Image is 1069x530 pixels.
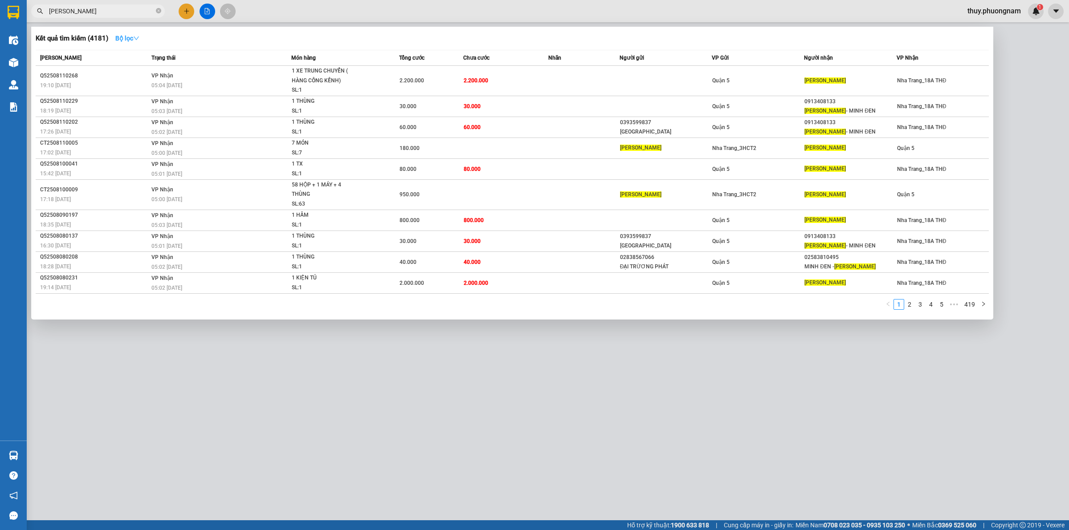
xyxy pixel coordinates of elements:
img: warehouse-icon [9,80,18,89]
span: Nha Trang_18A THĐ [897,259,947,265]
span: 30.000 [400,103,416,109]
div: Q52508090197 [40,210,149,220]
div: 1 HẦM [292,210,359,220]
span: 05:02 [DATE] [151,285,182,291]
span: Nha Trang_18A THĐ [897,217,947,223]
li: Next Page [978,299,989,310]
span: Món hàng [291,55,316,61]
span: 18:19 [DATE] [40,108,71,114]
img: logo-vxr [8,6,19,19]
span: Nha Trang_18A THĐ [897,280,947,286]
span: Quận 5 [712,217,730,223]
span: VP Nhận [151,140,173,146]
li: 2 [904,299,915,310]
span: down [133,35,139,41]
span: [PERSON_NAME] [804,217,846,223]
span: Nha Trang_3HCT2 [712,191,756,198]
div: SL: 7 [292,148,359,158]
span: 17:18 [DATE] [40,196,71,202]
span: 30.000 [400,238,416,244]
span: Nha Trang_3HCT2 [712,145,756,151]
span: 40.000 [400,259,416,265]
li: 3 [915,299,926,310]
span: 60.000 [400,124,416,130]
h3: Kết quả tìm kiếm ( 4181 ) [36,34,108,43]
span: ••• [947,299,961,310]
span: 17:26 [DATE] [40,129,71,135]
span: Quận 5 [712,259,730,265]
span: VP Nhận [151,254,173,260]
span: VP Nhận [151,275,173,281]
span: [PERSON_NAME] [804,129,846,135]
input: Tìm tên, số ĐT hoặc mã đơn [49,6,154,16]
span: [PERSON_NAME] [804,279,846,286]
button: left [883,299,894,310]
span: Người gửi [620,55,644,61]
span: Nha Trang_18A THĐ [897,103,947,109]
div: Q52508080231 [40,273,149,283]
span: VP Nhận [151,73,173,79]
span: 950.000 [400,191,420,198]
span: Quận 5 [712,166,730,172]
span: question-circle [9,471,18,480]
div: 0393599837 [620,232,711,241]
span: 18:35 [DATE] [40,222,71,228]
span: 19:14 [DATE] [40,284,71,291]
img: warehouse-icon [9,451,18,460]
img: solution-icon [9,102,18,112]
span: VP Nhận [151,98,173,105]
div: [GEOGRAPHIC_DATA] [620,241,711,251]
span: Quận 5 [712,77,730,84]
span: 800.000 [400,217,420,223]
span: 16:30 [DATE] [40,243,71,249]
span: close-circle [156,8,161,13]
span: Tổng cước [399,55,424,61]
span: Quận 5 [712,103,730,109]
a: 2 [905,299,914,309]
div: SL: 1 [292,127,359,137]
a: 5 [937,299,947,309]
a: 4 [926,299,936,309]
div: [GEOGRAPHIC_DATA] [620,127,711,137]
span: left [885,301,891,307]
span: 30.000 [464,103,481,109]
div: 1 THÙNG [292,252,359,262]
li: Next 5 Pages [947,299,961,310]
li: 1 [894,299,904,310]
button: Bộ lọcdown [108,31,147,45]
span: notification [9,491,18,500]
a: 3 [915,299,925,309]
li: 419 [961,299,978,310]
div: 0913408133 [804,97,896,106]
span: 05:00 [DATE] [151,196,182,202]
div: 1 KIỆN TỦ [292,273,359,283]
span: Trạng thái [151,55,175,61]
div: Q52508080137 [40,231,149,241]
div: SL: 1 [292,283,359,293]
div: SL: 1 [292,220,359,230]
span: 80.000 [400,166,416,172]
a: 419 [962,299,978,309]
span: Nha Trang_18A THĐ [897,77,947,84]
span: [PERSON_NAME] [40,55,82,61]
span: VP Nhận [151,186,173,193]
span: Chưa cước [463,55,490,61]
span: 2.000.000 [464,280,488,286]
span: 180.000 [400,145,420,151]
div: CT2508110005 [40,138,149,148]
span: [PERSON_NAME] [804,191,846,198]
span: [PERSON_NAME] [804,243,846,249]
div: 1 THÙNG [292,117,359,127]
span: 18:28 [DATE] [40,263,71,270]
span: 2.200.000 [464,77,488,84]
li: 5 [936,299,947,310]
div: MINH ĐEN - [804,262,896,271]
div: 1 THÙNG [292,231,359,241]
img: warehouse-icon [9,36,18,45]
span: [PERSON_NAME] [834,263,876,270]
span: Nha Trang_18A THĐ [897,166,947,172]
span: [PERSON_NAME] [620,191,661,198]
span: [PERSON_NAME] [804,108,846,114]
div: - MINH ĐEN [804,127,896,137]
span: 40.000 [464,259,481,265]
